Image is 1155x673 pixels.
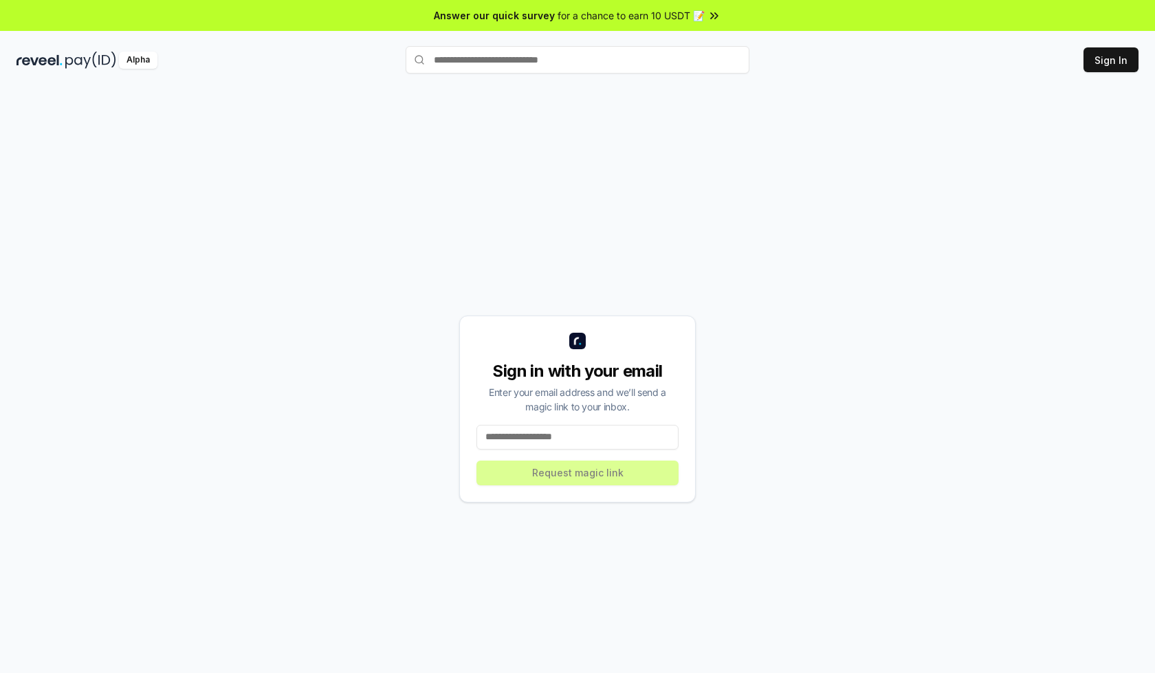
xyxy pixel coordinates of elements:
[569,333,586,349] img: logo_small
[1083,47,1138,72] button: Sign In
[476,360,679,382] div: Sign in with your email
[558,8,705,23] span: for a chance to earn 10 USDT 📝
[65,52,116,69] img: pay_id
[16,52,63,69] img: reveel_dark
[476,385,679,414] div: Enter your email address and we’ll send a magic link to your inbox.
[434,8,555,23] span: Answer our quick survey
[119,52,157,69] div: Alpha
